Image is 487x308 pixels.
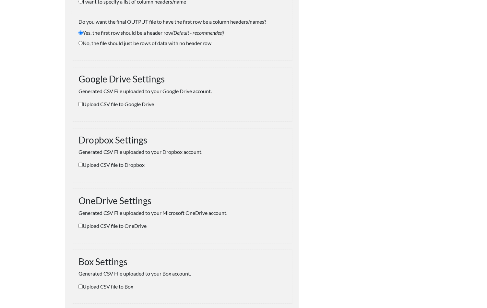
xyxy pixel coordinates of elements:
label: Upload CSV file to Dropbox [78,161,285,169]
label: Upload CSV file to Box [78,283,285,290]
input: Upload CSV file to Box [78,284,83,289]
i: (Default - recommended) [172,30,224,36]
input: Yes, the first row should be a header row(Default - recommended) [78,31,83,35]
h3: Google Drive Settings [78,74,285,85]
h6: Do you want the final OUTPUT file to have the first row be a column headers/names? [78,18,285,25]
h3: Dropbox Settings [78,135,285,146]
input: Upload CSV file to Google Drive [78,102,83,106]
input: Upload CSV file to OneDrive [78,224,83,228]
label: Yes, the first row should be a header row [78,29,285,37]
p: Generated CSV File uploaded to your Microsoft OneDrive account. [78,209,285,217]
label: Upload CSV file to Google Drive [78,100,285,108]
p: Generated CSV File uploaded to your Google Drive account. [78,87,285,95]
iframe: Drift Widget Chat Controller [455,276,479,300]
p: Generated CSV File uploaded to your Box account. [78,270,285,277]
p: Generated CSV File uploaded to your Dropbox account. [78,148,285,156]
input: Upload CSV file to Dropbox [78,163,83,167]
h3: Box Settings [78,256,285,267]
label: Upload CSV file to OneDrive [78,222,285,230]
h3: OneDrive Settings [78,195,285,206]
label: No, the file should just be rows of data with no header row [78,39,285,47]
input: No, the file should just be rows of data with no header row [78,41,83,45]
